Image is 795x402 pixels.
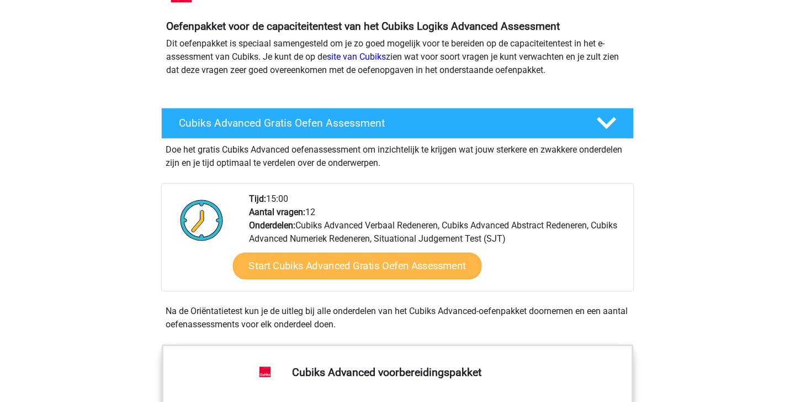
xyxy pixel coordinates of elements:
[179,117,579,129] h4: Cubiks Advanced Gratis Oefen Assessment
[161,305,634,331] div: Na de Oriëntatietest kun je de uitleg bij alle onderdelen van het Cubiks Advanced-oefenpakket doo...
[157,108,638,139] a: Cubiks Advanced Gratis Oefen Assessment
[241,192,633,291] div: 15:00 12 Cubiks Advanced Verbaal Redeneren, Cubiks Advanced Abstract Redeneren, Cubiks Advanced N...
[249,194,266,204] b: Tijd:
[327,51,386,62] a: site van Cubiks
[233,253,482,279] a: Start Cubiks Advanced Gratis Oefen Assessment
[166,37,629,77] p: Dit oefenpakket is speciaal samengesteld om je zo goed mogelijk voor te bereiden op de capaciteit...
[161,139,634,170] div: Doe het gratis Cubiks Advanced oefenassessment om inzichtelijk te krijgen wat jouw sterkere en zw...
[174,192,230,248] img: Klok
[249,207,305,217] b: Aantal vragen:
[249,220,295,231] b: Onderdelen:
[166,20,560,33] b: Oefenpakket voor de capaciteitentest van het Cubiks Logiks Advanced Assessment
